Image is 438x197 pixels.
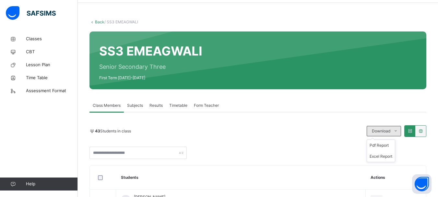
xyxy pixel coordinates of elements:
span: Assessment Format [26,88,78,94]
span: Timetable [169,103,187,108]
span: Classes [26,36,78,42]
th: Students [116,166,366,190]
span: CBT [26,49,78,55]
li: dropdown-list-item-null-0 [367,140,395,151]
th: Actions [366,166,426,190]
b: 43 [95,129,100,133]
span: Subjects [127,103,143,108]
span: Lesson Plan [26,62,78,68]
li: dropdown-list-item-null-1 [367,151,395,162]
span: Students in class [95,128,131,134]
span: First Term [DATE]-[DATE] [99,75,202,81]
span: / SS3 EMEAGWALI [104,19,138,24]
span: Form Teacher [194,103,219,108]
span: Help [26,181,77,187]
span: Time Table [26,75,78,81]
button: Open asap [412,174,432,194]
a: Back [95,19,104,24]
span: Results [149,103,163,108]
img: safsims [6,6,56,20]
span: Download [372,128,390,134]
span: Class Members [93,103,121,108]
